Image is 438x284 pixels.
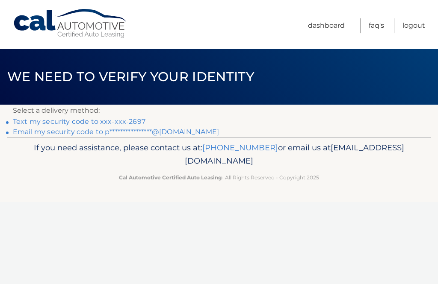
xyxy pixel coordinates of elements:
[308,18,345,33] a: Dashboard
[202,143,278,152] a: [PHONE_NUMBER]
[402,18,425,33] a: Logout
[13,117,145,126] a: Text my security code to xxx-xxx-2697
[20,141,418,168] p: If you need assistance, please contact us at: or email us at
[369,18,384,33] a: FAQ's
[119,174,222,181] strong: Cal Automotive Certified Auto Leasing
[7,69,254,85] span: We need to verify your identity
[13,9,128,39] a: Cal Automotive
[13,105,425,117] p: Select a delivery method:
[20,173,418,182] p: - All Rights Reserved - Copyright 2025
